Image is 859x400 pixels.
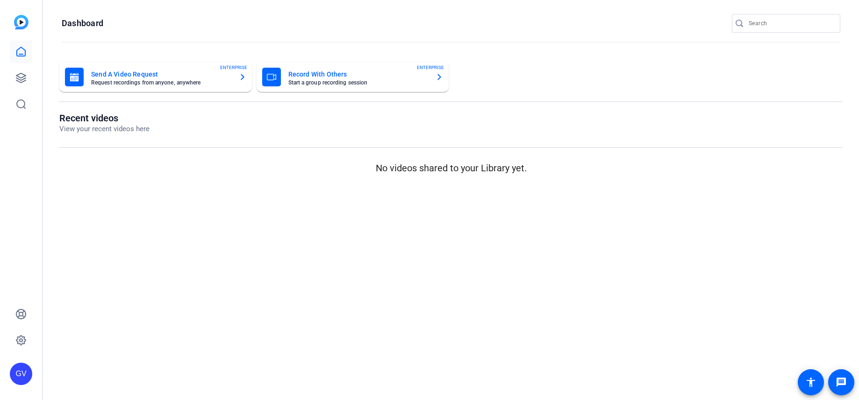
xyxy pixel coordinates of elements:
h1: Recent videos [59,112,150,124]
mat-card-subtitle: Request recordings from anyone, anywhere [91,80,231,85]
button: Send A Video RequestRequest recordings from anyone, anywhereENTERPRISE [59,62,252,92]
mat-icon: accessibility [805,377,816,388]
mat-card-title: Record With Others [288,69,429,80]
mat-card-subtitle: Start a group recording session [288,80,429,85]
img: blue-gradient.svg [14,15,29,29]
input: Search [749,18,833,29]
div: GV [10,363,32,385]
span: ENTERPRISE [417,64,444,71]
h1: Dashboard [62,18,103,29]
p: No videos shared to your Library yet. [59,161,843,175]
button: Record With OthersStart a group recording sessionENTERPRISE [257,62,449,92]
span: ENTERPRISE [220,64,247,71]
mat-icon: message [836,377,847,388]
mat-card-title: Send A Video Request [91,69,231,80]
p: View your recent videos here [59,124,150,134]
